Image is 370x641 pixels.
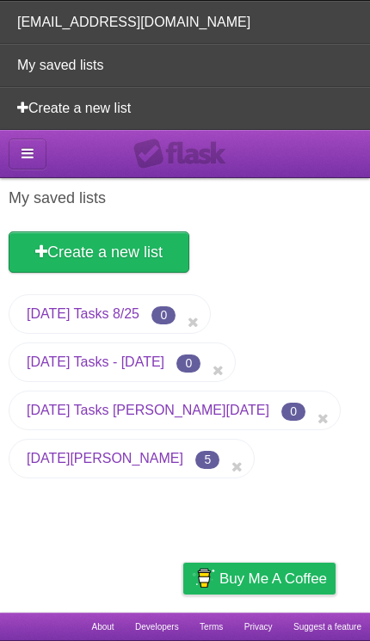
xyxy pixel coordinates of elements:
a: Create a new list [9,231,189,273]
span: 0 [281,403,305,421]
a: [DATE][PERSON_NAME] [27,451,183,465]
a: Buy me a coffee [183,563,336,595]
span: 0 [151,306,176,324]
span: 0 [176,354,200,373]
a: [DATE] Tasks - [DATE] [27,354,164,369]
div: Flask [133,139,237,169]
a: Terms [200,613,223,641]
a: About [91,613,114,641]
img: Buy me a coffee [192,564,215,593]
a: [DATE] Tasks [PERSON_NAME][DATE] [27,403,269,417]
h1: My saved lists [9,187,361,210]
a: Suggest a feature [293,613,361,641]
a: [DATE] Tasks 8/25 [27,306,139,321]
span: Buy me a coffee [219,564,327,594]
a: Privacy [244,613,273,641]
span: 5 [195,451,219,469]
a: Developers [135,613,179,641]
